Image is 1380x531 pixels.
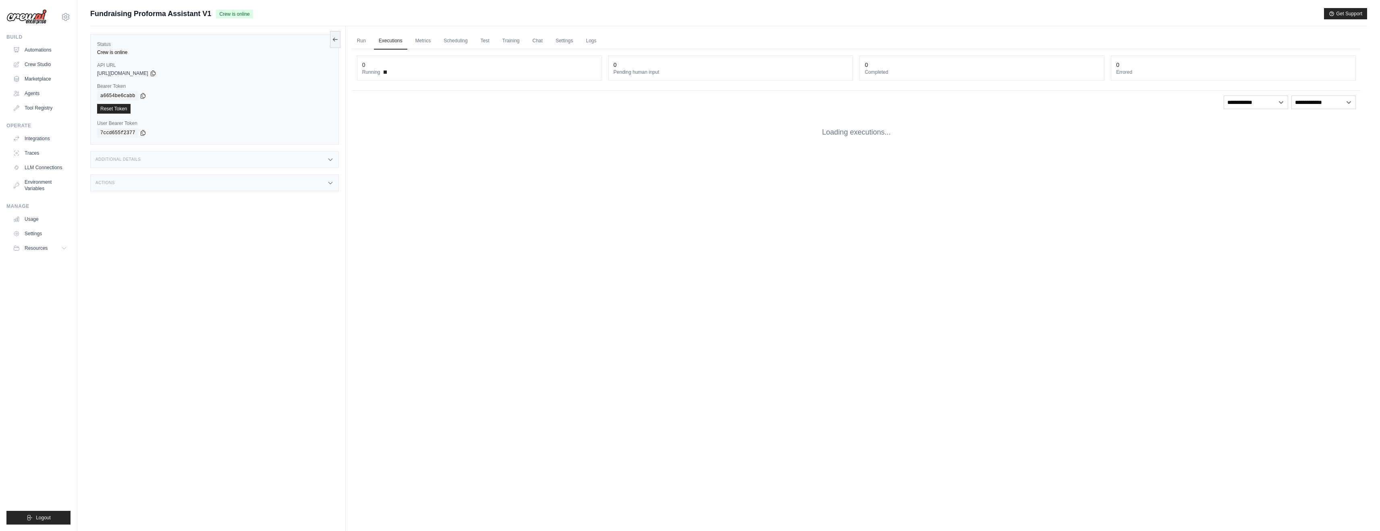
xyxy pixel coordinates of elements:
[614,61,617,69] div: 0
[6,9,47,25] img: Logo
[10,102,71,114] a: Tool Registry
[97,83,332,89] label: Bearer Token
[10,213,71,226] a: Usage
[95,180,115,185] h3: Actions
[97,128,138,138] code: 7ccd655f2377
[1116,69,1351,75] dt: Errored
[10,44,71,56] a: Automations
[97,49,332,56] div: Crew is online
[10,73,71,85] a: Marketplace
[352,33,371,50] a: Run
[97,120,332,127] label: User Bearer Token
[865,61,868,69] div: 0
[1324,8,1367,19] button: Get Support
[97,104,131,114] a: Reset Token
[10,227,71,240] a: Settings
[6,34,71,40] div: Build
[374,33,407,50] a: Executions
[10,87,71,100] a: Agents
[6,203,71,209] div: Manage
[439,33,472,50] a: Scheduling
[528,33,548,50] a: Chat
[10,161,71,174] a: LLM Connections
[10,176,71,195] a: Environment Variables
[362,69,380,75] span: Running
[216,10,253,19] span: Crew is online
[498,33,525,50] a: Training
[90,8,211,19] span: Fundraising Proforma Assistant V1
[25,245,48,251] span: Resources
[10,132,71,145] a: Integrations
[97,41,332,48] label: Status
[95,157,141,162] h3: Additional Details
[6,122,71,129] div: Operate
[352,114,1361,151] div: Loading executions...
[6,511,71,525] button: Logout
[97,62,332,68] label: API URL
[581,33,601,50] a: Logs
[10,242,71,255] button: Resources
[36,514,51,521] span: Logout
[10,58,71,71] a: Crew Studio
[614,69,848,75] dt: Pending human input
[551,33,578,50] a: Settings
[362,61,365,69] div: 0
[476,33,494,50] a: Test
[97,70,148,77] span: [URL][DOMAIN_NAME]
[97,91,138,101] code: a6654be6cabb
[10,147,71,160] a: Traces
[411,33,436,50] a: Metrics
[865,69,1099,75] dt: Completed
[1116,61,1119,69] div: 0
